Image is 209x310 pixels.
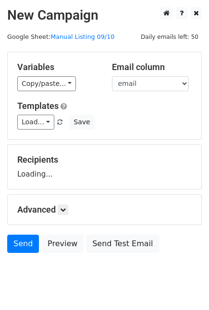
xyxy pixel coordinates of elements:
[7,235,39,253] a: Send
[17,155,192,179] div: Loading...
[50,33,114,40] a: Manual Listing 09/10
[17,155,192,165] h5: Recipients
[7,7,202,24] h2: New Campaign
[7,33,114,40] small: Google Sheet:
[86,235,159,253] a: Send Test Email
[137,32,202,42] span: Daily emails left: 50
[17,204,192,215] h5: Advanced
[41,235,84,253] a: Preview
[137,33,202,40] a: Daily emails left: 50
[17,62,98,72] h5: Variables
[112,62,192,72] h5: Email column
[17,115,54,130] a: Load...
[17,101,59,111] a: Templates
[17,76,76,91] a: Copy/paste...
[69,115,94,130] button: Save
